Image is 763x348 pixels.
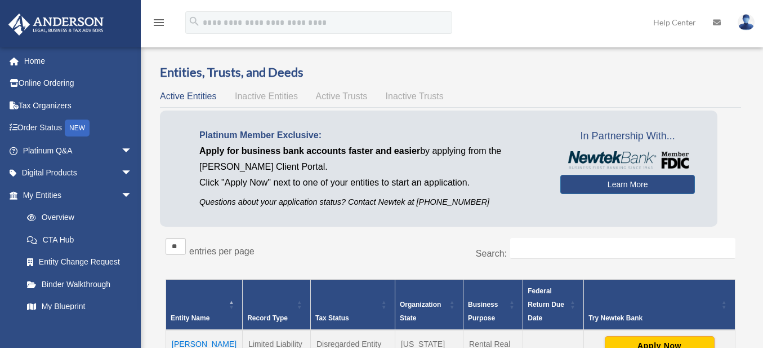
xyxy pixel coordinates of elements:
[199,175,543,191] p: Click "Apply Now" next to one of your entities to start an application.
[16,251,144,274] a: Entity Change Request
[310,280,395,331] th: Tax Status: Activate to sort
[5,14,107,36] img: Anderson Advisors Platinum Portal
[8,117,149,140] a: Order StatusNEW
[395,280,463,331] th: Organization State: Activate to sort
[235,91,298,101] span: Inactive Entities
[243,280,311,331] th: Record Type: Activate to sort
[199,127,543,143] p: Platinum Member Exclusive:
[584,280,735,331] th: Try Newtek Bank : Activate to sort
[523,280,584,331] th: Federal Return Due Date: Activate to sort
[468,301,498,322] span: Business Purpose
[738,14,755,30] img: User Pic
[247,314,288,322] span: Record Type
[121,139,144,162] span: arrow_drop_down
[160,91,216,101] span: Active Entities
[8,184,144,206] a: My Entitiesarrow_drop_down
[8,94,149,117] a: Tax Organizers
[386,91,444,101] span: Inactive Trusts
[121,184,144,207] span: arrow_drop_down
[476,249,507,258] label: Search:
[8,50,149,72] a: Home
[560,127,695,146] span: In Partnership With...
[315,314,349,322] span: Tax Status
[65,120,90,136] div: NEW
[199,146,420,156] span: Apply for business bank accounts faster and easier
[400,301,441,322] span: Organization State
[8,139,149,162] a: Platinum Q&Aarrow_drop_down
[189,246,255,256] label: entries per page
[528,287,564,322] span: Federal Return Due Date
[8,162,149,184] a: Digital Productsarrow_drop_down
[8,72,149,95] a: Online Ordering
[152,16,166,29] i: menu
[199,143,543,175] p: by applying from the [PERSON_NAME] Client Portal.
[152,20,166,29] a: menu
[166,280,243,331] th: Entity Name: Activate to invert sorting
[160,64,741,81] h3: Entities, Trusts, and Deeds
[16,296,144,318] a: My Blueprint
[316,91,368,101] span: Active Trusts
[188,15,200,28] i: search
[16,206,138,229] a: Overview
[121,162,144,185] span: arrow_drop_down
[171,314,209,322] span: Entity Name
[588,311,718,325] div: Try Newtek Bank
[16,228,144,251] a: CTA Hub
[199,195,543,209] p: Questions about your application status? Contact Newtek at [PHONE_NUMBER]
[566,151,689,169] img: NewtekBankLogoSM.png
[16,273,144,296] a: Binder Walkthrough
[463,280,523,331] th: Business Purpose: Activate to sort
[560,175,695,194] a: Learn More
